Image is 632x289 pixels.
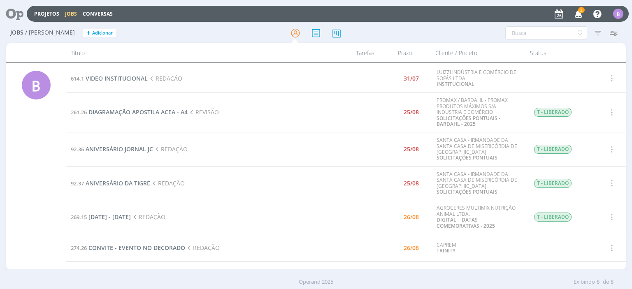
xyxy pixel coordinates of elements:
[437,115,500,127] a: SOLICITAÇÕES PONTUAIS - BARDAHL - 2025
[430,43,525,62] div: Cliente / Projeto
[437,171,521,195] div: SANTA CASA - IRMANDADE DA SANTA CASA DE MISERICÓRDIA DE [GEOGRAPHIC_DATA]
[10,29,23,36] span: Jobs
[88,244,185,252] span: CONVITE - EVENTO NO DECORADO
[83,10,113,17] a: Conversas
[148,74,182,82] span: REDACÃO
[534,213,572,222] span: T - LIBERADO
[437,81,474,88] a: INSTITUCIONAL
[71,244,87,252] span: 274.26
[613,9,623,19] div: B
[71,146,84,153] span: 92.36
[404,109,419,115] div: 25/08
[71,109,87,116] span: 261.26
[86,29,91,37] span: +
[80,11,115,17] button: Conversas
[534,145,572,154] span: T - LIBERADO
[404,245,419,251] div: 26/08
[437,247,455,254] a: TRINITY
[437,188,497,195] a: SOLICITAÇÕES PONTUAIS
[597,278,599,286] span: 8
[71,75,84,82] span: 614.1
[437,154,497,161] a: SOLICITAÇÕES PONTUAIS
[71,180,84,187] span: 92.37
[613,7,624,21] button: B
[437,205,521,229] div: AGROCERES MULTIMIX NUTRIÇÃO ANIMAL LTDA.
[71,244,185,252] a: 274.26CONVITE - EVENTO NO DECORADO
[71,145,153,153] a: 92.36ANIVERSÁRIO JORNAL JC
[404,76,419,81] div: 31/07
[86,145,153,153] span: ANIVERSÁRIO JORNAL JC
[83,29,116,37] button: +Adicionar
[404,180,419,186] div: 25/08
[574,278,595,286] span: Exibindo
[185,244,219,252] span: REDAÇÃO
[71,108,188,116] a: 261.26DIAGRAMAÇÃO APOSTILA ACEA - A4
[404,146,419,152] div: 25/08
[188,108,218,116] span: REVISÃO
[534,108,572,117] span: T - LIBERADO
[534,179,572,188] span: T - LIBERADO
[525,43,595,62] div: Status
[330,43,379,62] div: Tarefas
[66,43,330,62] div: Título
[437,97,521,127] div: PROMAX / BARDAHL - PROMAX PRODUTOS MÁXIMOS S/A INDÚSTRIA E COMÉRCIO
[578,7,585,13] span: 2
[569,7,586,21] button: 2
[505,26,587,39] input: Busca
[404,214,419,220] div: 26/08
[153,145,187,153] span: REDAÇÃO
[25,29,75,36] span: / [PERSON_NAME]
[22,71,51,99] div: B
[34,10,59,17] a: Projetos
[131,213,165,221] span: REDAÇÃO
[437,69,521,87] div: LUIZZI INDÚSTRIA E COMÉRCIO DE SOFÁS LTDA.
[65,10,77,17] a: Jobs
[86,179,150,187] span: ANIVERSÁRIO DA TIGRE
[71,179,150,187] a: 92.37ANIVERSÁRIO DA TIGRE
[71,213,131,221] a: 269.15[DATE] - [DATE]
[63,11,79,17] button: Jobs
[603,278,609,286] span: de
[88,108,188,116] span: DIAGRAMAÇÃO APOSTILA ACEA - A4
[437,242,521,254] div: CAPREM
[86,74,148,82] span: VIDEO INSTITUCIONAL
[71,213,87,221] span: 269.15
[71,74,148,82] a: 614.1VIDEO INSTITUCIONAL
[611,278,613,286] span: 8
[92,30,113,36] span: Adicionar
[150,179,184,187] span: REDAÇÃO
[88,213,131,221] span: [DATE] - [DATE]
[379,43,430,62] div: Prazo
[437,216,495,229] a: DIGITAL - DATAS COMEMORATIVAS - 2025
[437,137,521,161] div: SANTA CASA - IRMANDADE DA SANTA CASA DE MISERICÓRDIA DE [GEOGRAPHIC_DATA]
[32,11,62,17] button: Projetos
